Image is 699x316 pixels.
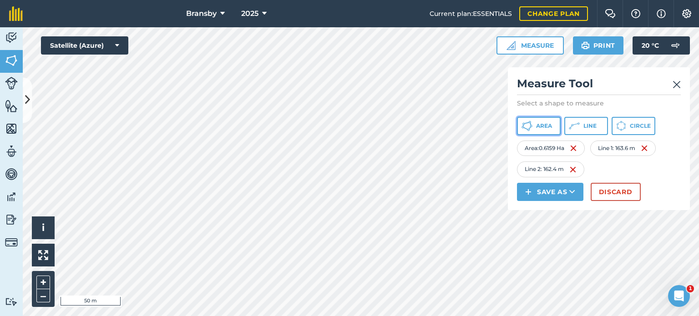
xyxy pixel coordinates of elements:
button: i [32,216,55,239]
img: svg+xml;base64,PD94bWwgdmVyc2lvbj0iMS4wIiBlbmNvZGluZz0idXRmLTgiPz4KPCEtLSBHZW5lcmF0b3I6IEFkb2JlIE... [5,145,18,158]
img: svg+xml;base64,PHN2ZyB4bWxucz0iaHR0cDovL3d3dy53My5vcmcvMjAwMC9zdmciIHdpZHRoPSI1NiIgaGVpZ2h0PSI2MC... [5,54,18,67]
button: Print [573,36,624,55]
img: svg+xml;base64,PHN2ZyB4bWxucz0iaHR0cDovL3d3dy53My5vcmcvMjAwMC9zdmciIHdpZHRoPSIxNCIgaGVpZ2h0PSIyNC... [525,186,532,197]
span: Line [583,122,597,130]
span: i [42,222,45,233]
img: svg+xml;base64,PD94bWwgdmVyc2lvbj0iMS4wIiBlbmNvZGluZz0idXRmLTgiPz4KPCEtLSBHZW5lcmF0b3I6IEFkb2JlIE... [5,213,18,226]
img: svg+xml;base64,PHN2ZyB4bWxucz0iaHR0cDovL3d3dy53My5vcmcvMjAwMC9zdmciIHdpZHRoPSIyMiIgaGVpZ2h0PSIzMC... [673,79,681,90]
span: Bransby [186,8,217,19]
img: svg+xml;base64,PHN2ZyB4bWxucz0iaHR0cDovL3d3dy53My5vcmcvMjAwMC9zdmciIHdpZHRoPSIxOSIgaGVpZ2h0PSIyNC... [581,40,590,51]
img: svg+xml;base64,PD94bWwgdmVyc2lvbj0iMS4wIiBlbmNvZGluZz0idXRmLTgiPz4KPCEtLSBHZW5lcmF0b3I6IEFkb2JlIE... [5,236,18,249]
span: Current plan : ESSENTIALS [430,9,512,19]
span: 2025 [241,8,258,19]
button: Area [517,117,561,135]
button: Satellite (Azure) [41,36,128,55]
img: svg+xml;base64,PHN2ZyB4bWxucz0iaHR0cDovL3d3dy53My5vcmcvMjAwMC9zdmciIHdpZHRoPSIxNiIgaGVpZ2h0PSIyNC... [641,143,648,154]
img: svg+xml;base64,PD94bWwgdmVyc2lvbj0iMS4wIiBlbmNvZGluZz0idXRmLTgiPz4KPCEtLSBHZW5lcmF0b3I6IEFkb2JlIE... [5,167,18,181]
span: Circle [630,122,651,130]
img: Ruler icon [507,41,516,50]
button: 20 °C [633,36,690,55]
button: Measure [496,36,564,55]
img: A cog icon [681,9,692,18]
a: Change plan [519,6,588,21]
button: – [36,289,50,302]
iframe: Intercom live chat [668,285,690,307]
button: + [36,276,50,289]
p: Select a shape to measure [517,99,681,108]
button: Circle [612,117,655,135]
button: Line [564,117,608,135]
div: Line 1 : 163.6 m [590,140,656,156]
h2: Measure Tool [517,76,681,95]
span: Area [536,122,552,130]
img: Four arrows, one pointing top left, one top right, one bottom right and the last bottom left [38,250,48,260]
div: Line 2 : 162.4 m [517,161,584,177]
img: svg+xml;base64,PHN2ZyB4bWxucz0iaHR0cDovL3d3dy53My5vcmcvMjAwMC9zdmciIHdpZHRoPSIxNyIgaGVpZ2h0PSIxNy... [657,8,666,19]
button: Save as [517,183,583,201]
img: svg+xml;base64,PD94bWwgdmVyc2lvbj0iMS4wIiBlbmNvZGluZz0idXRmLTgiPz4KPCEtLSBHZW5lcmF0b3I6IEFkb2JlIE... [5,31,18,45]
img: svg+xml;base64,PHN2ZyB4bWxucz0iaHR0cDovL3d3dy53My5vcmcvMjAwMC9zdmciIHdpZHRoPSI1NiIgaGVpZ2h0PSI2MC... [5,122,18,135]
span: 1 [687,285,694,292]
img: svg+xml;base64,PD94bWwgdmVyc2lvbj0iMS4wIiBlbmNvZGluZz0idXRmLTgiPz4KPCEtLSBHZW5lcmF0b3I6IEFkb2JlIE... [666,36,684,55]
img: svg+xml;base64,PD94bWwgdmVyc2lvbj0iMS4wIiBlbmNvZGluZz0idXRmLTgiPz4KPCEtLSBHZW5lcmF0b3I6IEFkb2JlIE... [5,297,18,306]
img: Two speech bubbles overlapping with the left bubble in the forefront [605,9,616,18]
img: A question mark icon [630,9,641,18]
img: svg+xml;base64,PD94bWwgdmVyc2lvbj0iMS4wIiBlbmNvZGluZz0idXRmLTgiPz4KPCEtLSBHZW5lcmF0b3I6IEFkb2JlIE... [5,77,18,90]
img: svg+xml;base64,PD94bWwgdmVyc2lvbj0iMS4wIiBlbmNvZGluZz0idXRmLTgiPz4KPCEtLSBHZW5lcmF0b3I6IEFkb2JlIE... [5,190,18,204]
span: 20 ° C [642,36,659,55]
img: svg+xml;base64,PHN2ZyB4bWxucz0iaHR0cDovL3d3dy53My5vcmcvMjAwMC9zdmciIHdpZHRoPSIxNiIgaGVpZ2h0PSIyNC... [569,164,577,175]
img: fieldmargin Logo [9,6,23,21]
img: svg+xml;base64,PHN2ZyB4bWxucz0iaHR0cDovL3d3dy53My5vcmcvMjAwMC9zdmciIHdpZHRoPSIxNiIgaGVpZ2h0PSIyNC... [570,143,577,154]
img: svg+xml;base64,PHN2ZyB4bWxucz0iaHR0cDovL3d3dy53My5vcmcvMjAwMC9zdmciIHdpZHRoPSI1NiIgaGVpZ2h0PSI2MC... [5,99,18,113]
div: Area : 0.6159 Ha [517,140,585,156]
button: Discard [591,183,641,201]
